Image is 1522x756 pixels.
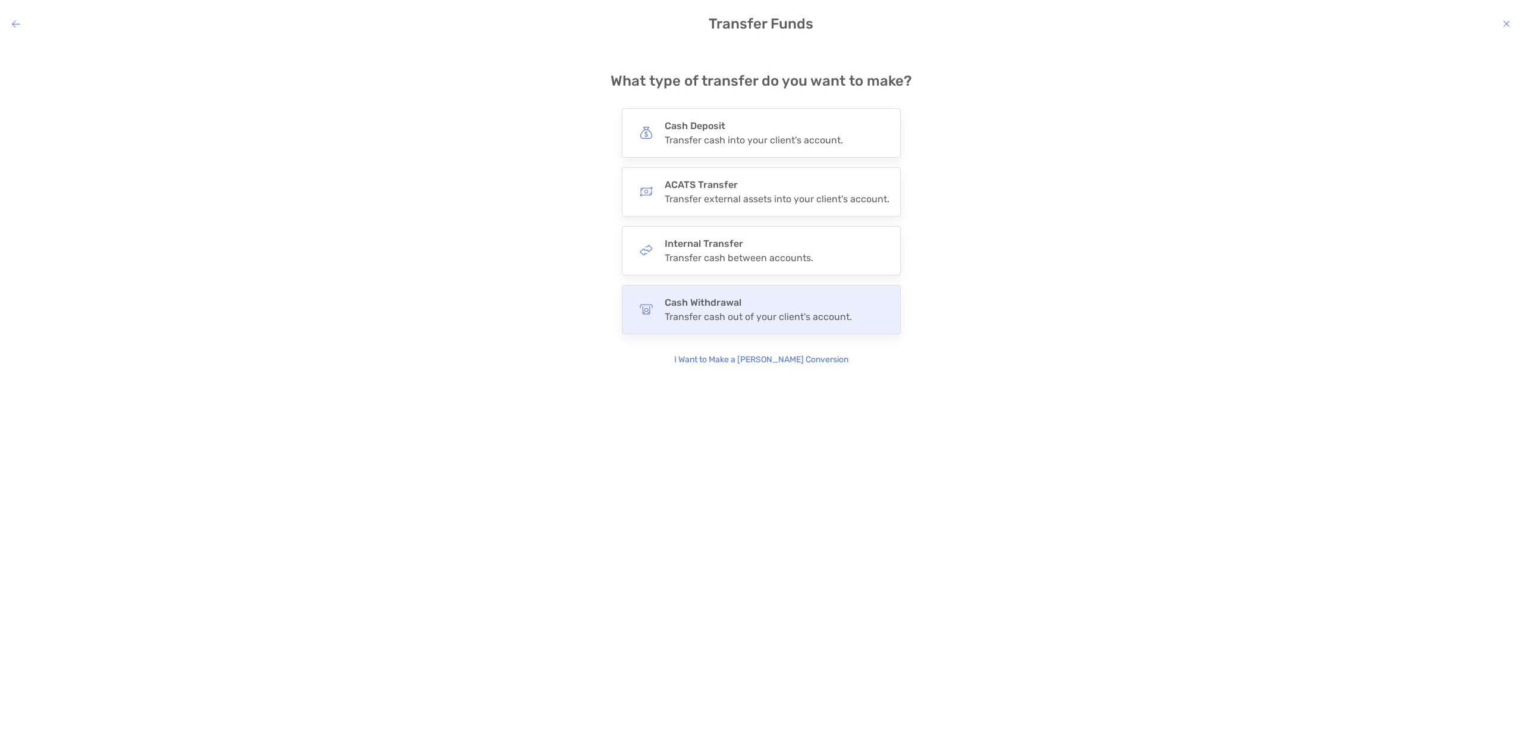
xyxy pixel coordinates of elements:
div: Transfer cash out of your client's account. [665,311,852,322]
h4: Internal Transfer [665,238,813,249]
h4: Cash Deposit [665,120,843,131]
h4: Cash Withdrawal [665,297,852,308]
div: Transfer external assets into your client's account. [665,193,889,205]
img: button icon [640,244,653,257]
img: button icon [640,126,653,139]
img: button icon [640,185,653,198]
img: button icon [640,303,653,316]
h4: ACATS Transfer [665,179,889,190]
div: Transfer cash into your client's account. [665,134,843,146]
div: Transfer cash between accounts. [665,252,813,263]
p: I Want to Make a [PERSON_NAME] Conversion [674,353,848,366]
h4: What type of transfer do you want to make? [611,73,912,89]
